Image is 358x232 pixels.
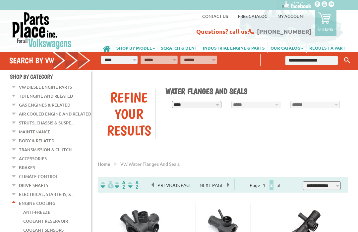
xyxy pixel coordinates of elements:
[261,182,267,188] a: 1
[165,86,343,96] h1: Water Flanges and Seals
[342,55,352,66] button: Keyword Search
[19,190,74,199] a: Electrical, Starters, &...
[19,92,73,100] a: TDI Engine and Related
[100,181,114,189] img: filterpricelow.svg
[127,181,140,189] img: Sort by Sales Rank
[113,181,127,189] img: Sort by Headline
[120,161,180,167] span: VW water flanges and seals
[238,13,268,19] a: Free Catalog
[152,182,196,188] a: Previous Page
[269,180,273,190] span: 2
[277,13,305,19] a: My Account
[19,172,58,181] a: Climate Control
[234,179,298,190] div: Page
[19,154,47,163] a: Accessories
[202,13,228,19] a: Contact us
[98,161,110,167] a: Home
[19,163,35,172] a: Brakes
[268,42,306,53] a: OUR CATALOG
[318,26,333,32] p: 0 items
[154,180,195,190] span: Previous Page
[315,10,336,36] a: 0 items
[114,42,158,53] a: SHOP BY MODEL
[19,101,70,109] a: Gas Engines & Related
[19,83,72,91] a: VW Diesel Engine Parts
[196,180,227,190] span: Next Page
[19,110,91,118] a: Air Cooled Engine and Related
[23,208,50,216] a: Anti-Freeze
[103,89,155,139] div: Refine Your Results
[19,127,50,136] a: Maintenance
[200,42,268,53] a: INDUSTRIAL ENGINE & PARTS
[19,118,74,127] a: Struts, Chassis & Suspe...
[19,136,54,145] a: Body & Related
[19,145,72,154] a: Transmission & Clutch
[19,199,55,208] a: Engine Cooling
[9,56,90,65] h4: Search by VW
[23,217,68,225] a: Coolant Reservoir
[307,42,348,53] a: REQUEST A PART
[12,12,72,50] img: Parts Place Inc!
[19,181,48,190] a: Drive Shafts
[10,73,91,80] h4: Shop By Category
[276,182,282,188] a: 3
[196,182,227,188] a: Next Page
[158,42,200,53] a: SCRATCH & DENT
